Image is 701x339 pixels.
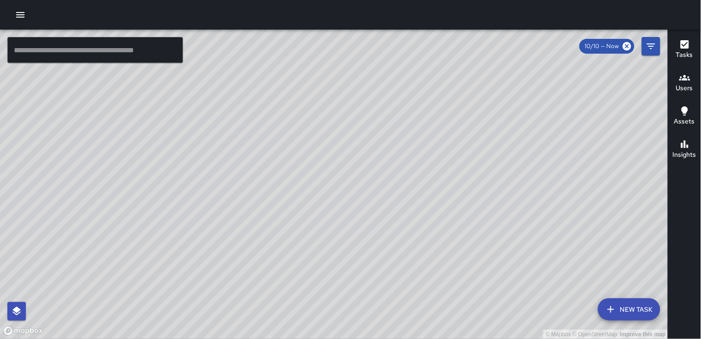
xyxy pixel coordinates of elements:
h6: Tasks [676,50,693,60]
span: 10/10 — Now [579,42,625,51]
button: Insights [668,133,701,166]
button: Assets [668,100,701,133]
button: Users [668,67,701,100]
h6: Assets [674,117,695,127]
h6: Insights [673,150,696,160]
button: Filters [642,37,660,55]
h6: Users [676,83,693,93]
button: New Task [598,298,660,321]
div: 10/10 — Now [579,39,634,54]
button: Tasks [668,33,701,67]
